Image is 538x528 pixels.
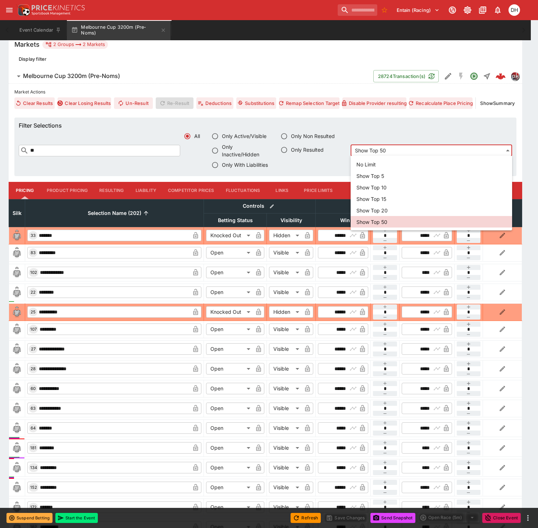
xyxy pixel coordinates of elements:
li: Show Top 5 [351,170,512,182]
li: Show Top 10 [351,182,512,193]
li: Show Top 20 [351,205,512,216]
li: No Limit [351,159,512,170]
li: Show Top 15 [351,193,512,205]
li: Show Top 50 [351,216,512,228]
